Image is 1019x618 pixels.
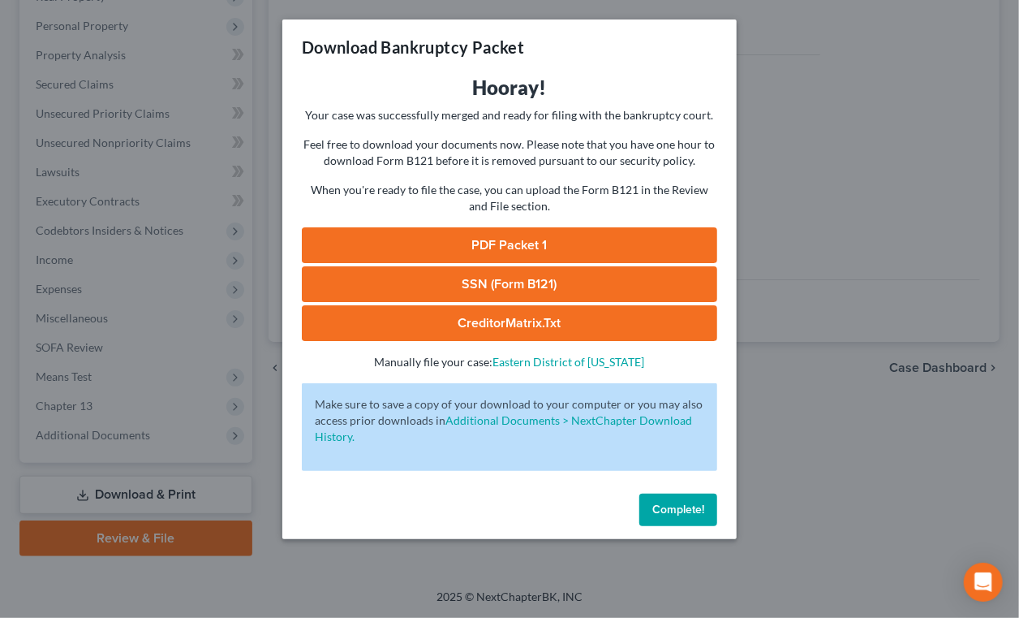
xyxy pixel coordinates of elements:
p: When you're ready to file the case, you can upload the Form B121 in the Review and File section. [302,182,717,214]
p: Manually file your case: [302,354,717,370]
button: Complete! [639,494,717,526]
a: SSN (Form B121) [302,266,717,302]
h3: Download Bankruptcy Packet [302,36,524,58]
a: Additional Documents > NextChapter Download History. [315,413,692,443]
a: PDF Packet 1 [302,227,717,263]
p: Your case was successfully merged and ready for filing with the bankruptcy court. [302,107,717,123]
h3: Hooray! [302,75,717,101]
a: CreditorMatrix.txt [302,305,717,341]
div: Open Intercom Messenger [964,563,1003,602]
a: Eastern District of [US_STATE] [493,355,645,369]
p: Feel free to download your documents now. Please note that you have one hour to download Form B12... [302,136,717,169]
span: Complete! [652,503,704,516]
p: Make sure to save a copy of your download to your computer or you may also access prior downloads in [315,396,704,445]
